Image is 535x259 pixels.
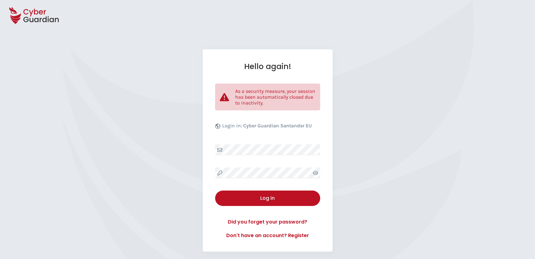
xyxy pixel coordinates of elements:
[215,62,320,71] h1: Hello again!
[235,88,316,106] p: As a security measure, your session has been automatically closed due to inactivity.
[220,195,316,202] div: Log in
[215,191,320,206] button: Log in
[222,123,312,132] p: Login in:
[215,232,320,239] a: Don't have an account? Register
[243,123,312,129] b: Cyber Guardian Santander EU
[215,218,320,226] a: Did you forget your password?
